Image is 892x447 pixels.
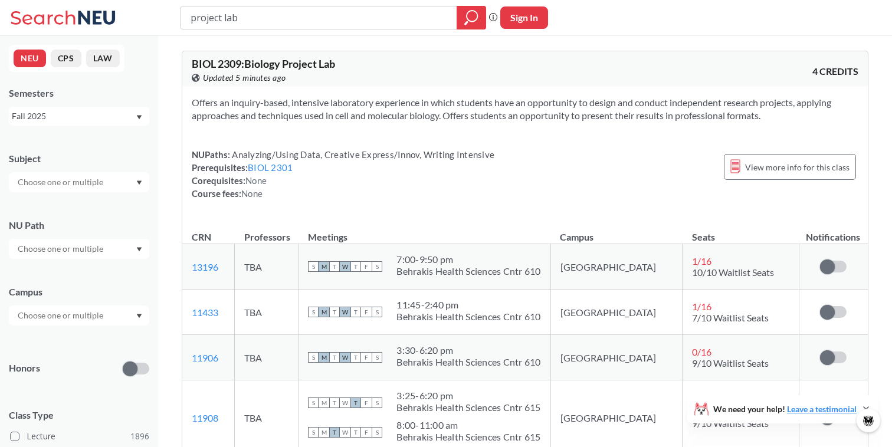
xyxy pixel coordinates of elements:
[9,305,149,326] div: Dropdown arrow
[9,361,40,375] p: Honors
[396,390,540,402] div: 3:25 - 6:20 pm
[340,307,350,317] span: W
[340,352,350,363] span: W
[192,231,211,244] div: CRN
[692,346,711,357] span: 0 / 16
[308,307,319,317] span: S
[51,50,81,67] button: CPS
[329,352,340,363] span: T
[683,219,799,244] th: Seats
[350,261,361,272] span: T
[396,431,540,443] div: Behrakis Health Sciences Cntr 615
[692,312,769,323] span: 7/10 Waitlist Seats
[713,405,857,413] span: We need your help!
[86,50,120,67] button: LAW
[319,397,329,408] span: M
[396,356,540,368] div: Behrakis Health Sciences Cntr 610
[9,172,149,192] div: Dropdown arrow
[361,352,372,363] span: F
[692,267,774,278] span: 10/10 Waitlist Seats
[308,397,319,408] span: S
[396,265,540,277] div: Behrakis Health Sciences Cntr 610
[329,427,340,438] span: T
[12,110,135,123] div: Fall 2025
[10,429,149,444] label: Lecture
[350,352,361,363] span: T
[12,175,111,189] input: Choose one or multiple
[9,107,149,126] div: Fall 2025Dropdown arrow
[787,404,857,414] a: Leave a testimonial
[361,427,372,438] span: F
[130,430,149,443] span: 1896
[692,255,711,267] span: 1 / 16
[396,254,540,265] div: 7:00 - 9:50 pm
[136,115,142,120] svg: Dropdown arrow
[192,261,218,272] a: 13196
[203,71,286,84] span: Updated 5 minutes ago
[361,397,372,408] span: F
[500,6,548,29] button: Sign In
[235,219,299,244] th: Professors
[136,247,142,252] svg: Dropdown arrow
[9,285,149,298] div: Campus
[319,427,329,438] span: M
[745,160,850,175] span: View more info for this class
[192,96,858,122] section: Offers an inquiry-based, intensive laboratory experience in which students have an opportunity to...
[550,335,683,380] td: [GEOGRAPHIC_DATA]
[192,57,335,70] span: BIOL 2309 : Biology Project Lab
[9,409,149,422] span: Class Type
[299,219,550,244] th: Meetings
[350,307,361,317] span: T
[192,307,218,318] a: 11433
[319,307,329,317] span: M
[241,188,263,199] span: None
[396,402,540,413] div: Behrakis Health Sciences Cntr 615
[692,301,711,312] span: 1 / 16
[372,352,382,363] span: S
[340,427,350,438] span: W
[248,162,293,173] a: BIOL 2301
[319,352,329,363] span: M
[189,8,448,28] input: Class, professor, course number, "phrase"
[550,244,683,290] td: [GEOGRAPHIC_DATA]
[350,397,361,408] span: T
[12,308,111,323] input: Choose one or multiple
[550,219,683,244] th: Campus
[396,344,540,356] div: 3:30 - 6:20 pm
[340,261,350,272] span: W
[812,65,858,78] span: 4 CREDITS
[192,352,218,363] a: 11906
[396,419,540,431] div: 8:00 - 11:00 am
[350,427,361,438] span: T
[550,290,683,335] td: [GEOGRAPHIC_DATA]
[230,149,494,160] span: Analyzing/Using Data, Creative Express/Innov, Writing Intensive
[340,397,350,408] span: W
[372,427,382,438] span: S
[192,148,494,200] div: NUPaths: Prerequisites: Corequisites: Course fees:
[308,427,319,438] span: S
[464,9,478,26] svg: magnifying glass
[372,261,382,272] span: S
[245,175,267,186] span: None
[396,311,540,323] div: Behrakis Health Sciences Cntr 610
[14,50,46,67] button: NEU
[136,314,142,318] svg: Dropdown arrow
[799,219,867,244] th: Notifications
[235,290,299,335] td: TBA
[12,242,111,256] input: Choose one or multiple
[396,299,540,311] div: 11:45 - 2:40 pm
[9,152,149,165] div: Subject
[192,412,218,423] a: 11908
[9,87,149,100] div: Semesters
[319,261,329,272] span: M
[308,352,319,363] span: S
[235,244,299,290] td: TBA
[9,239,149,259] div: Dropdown arrow
[692,357,769,369] span: 9/10 Waitlist Seats
[136,180,142,185] svg: Dropdown arrow
[329,307,340,317] span: T
[329,397,340,408] span: T
[9,219,149,232] div: NU Path
[308,261,319,272] span: S
[361,307,372,317] span: F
